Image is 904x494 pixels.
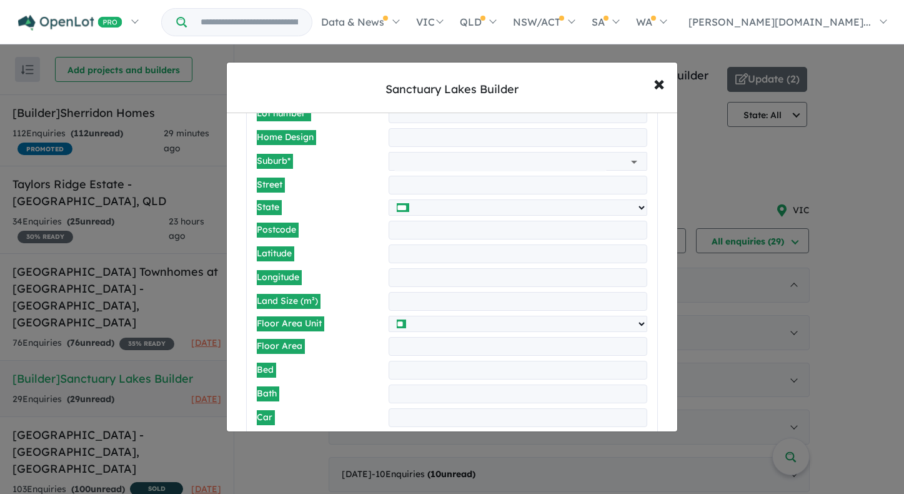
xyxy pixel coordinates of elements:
[257,246,384,261] label: Latitude
[257,294,384,309] label: Land Size (m²)
[257,270,384,285] label: Longitude
[257,200,384,215] label: State
[385,81,519,98] div: Sanctuary Lakes Builder
[257,386,384,401] label: Bath
[257,223,384,238] label: Postcode
[189,9,309,36] input: Try estate name, suburb, builder or developer
[257,106,384,121] label: Lot number
[688,16,871,28] span: [PERSON_NAME][DOMAIN_NAME]...
[257,154,384,169] label: Suburb
[18,15,122,31] img: Openlot PRO Logo White
[257,178,384,193] label: Street
[257,363,384,378] label: Bed
[257,410,384,425] label: Car
[257,339,384,354] label: Floor Area
[625,153,643,171] button: Open
[257,316,384,331] label: Floor Area Unit
[257,130,384,145] label: Home Design
[653,69,665,96] span: ×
